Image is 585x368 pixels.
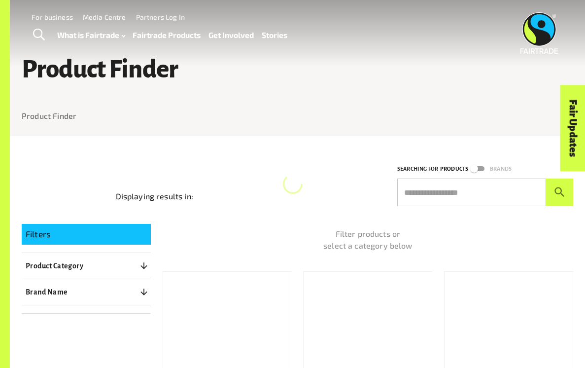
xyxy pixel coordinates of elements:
h1: Product Finder [22,56,573,83]
p: Filters [26,228,147,241]
a: Fairtrade Products [133,28,201,42]
p: Searching for [397,164,438,174]
nav: breadcrumb [22,110,573,122]
button: Brand Name [22,283,151,301]
p: Displaying results in: [116,190,193,202]
a: What is Fairtrade [57,28,125,42]
p: Products [440,164,468,174]
a: Stories [262,28,287,42]
p: Filter products or select a category below [163,228,573,252]
a: For business [32,13,73,21]
a: Media Centre [83,13,126,21]
a: Get Involved [208,28,254,42]
button: Product Category [22,257,151,275]
p: Product Category [26,260,83,272]
a: Product Finder [22,111,76,120]
a: Partners Log In [136,13,185,21]
a: Toggle Search [27,23,51,47]
img: Fairtrade Australia New Zealand logo [520,12,558,54]
p: Brand Name [26,286,68,298]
